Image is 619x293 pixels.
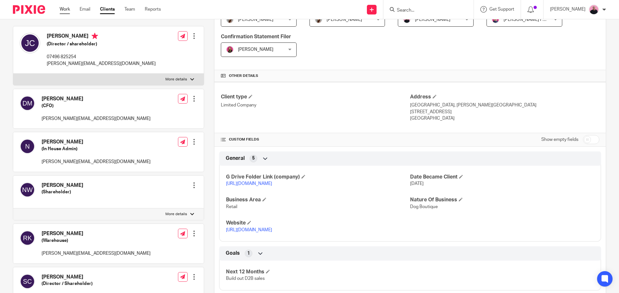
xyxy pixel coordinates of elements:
h4: [PERSON_NAME] [42,96,151,102]
h5: (In House Admin) [42,146,151,152]
img: svg%3E [20,182,35,197]
span: Get Support [489,7,514,12]
p: [GEOGRAPHIC_DATA], [PERSON_NAME][GEOGRAPHIC_DATA] [410,102,599,108]
img: svg%3E [20,96,35,111]
h4: Address [410,94,599,100]
a: Email [80,6,90,13]
img: 22.png [226,16,234,23]
span: Goals [226,250,240,257]
span: General [226,155,245,162]
p: More details [165,77,187,82]
span: [PERSON_NAME] FCCA [504,17,552,22]
h4: [PERSON_NAME] [42,182,83,189]
h5: (CFO) [42,103,151,109]
a: Work [60,6,70,13]
span: [PERSON_NAME] [415,17,450,22]
p: [PERSON_NAME] [550,6,585,13]
span: [PERSON_NAME] [327,17,362,22]
p: [STREET_ADDRESS] [410,109,599,115]
h4: [PERSON_NAME] [42,230,151,237]
a: Reports [145,6,161,13]
input: Search [396,8,454,14]
span: Dog Boutique [410,205,438,209]
span: Retail [226,205,237,209]
h4: [PERSON_NAME] [42,274,151,280]
h4: Client type [221,94,410,100]
img: svg%3E [20,274,35,289]
p: More details [165,212,187,217]
label: Show empty fields [541,136,578,143]
p: [PERSON_NAME][EMAIL_ADDRESS][DOMAIN_NAME] [47,60,156,67]
p: Limited Company [221,102,410,108]
h5: (Warehouse) [42,237,151,244]
img: Bio%20-%20Kemi%20.png [589,5,599,15]
span: [PERSON_NAME] [238,17,273,22]
span: Confirmation Statement Filer [221,34,291,39]
h4: Next 12 Months [226,269,410,275]
h5: (Director / Shareholder) [42,280,151,287]
a: [URL][DOMAIN_NAME] [226,228,272,232]
span: 5 [252,155,255,161]
h4: Website [226,220,410,226]
a: [URL][DOMAIN_NAME] [226,181,272,186]
p: [PERSON_NAME][EMAIL_ADDRESS][DOMAIN_NAME] [42,115,151,122]
span: Other details [229,73,258,78]
h4: CUSTOM FIELDS [221,137,410,142]
h5: (Director / shareholder) [47,41,156,47]
span: [DATE] [410,181,424,186]
a: Team [124,6,135,13]
span: 1 [247,250,250,257]
h4: [PERSON_NAME] [42,139,151,145]
p: [PERSON_NAME][EMAIL_ADDRESS][DOMAIN_NAME] [42,250,151,257]
img: 17.png [226,46,234,53]
h5: (Shareholder) [42,189,83,195]
span: [PERSON_NAME] [238,47,273,52]
img: svg%3E [20,230,35,246]
img: 22.png [315,16,322,23]
h4: [PERSON_NAME] [47,33,156,41]
p: [GEOGRAPHIC_DATA] [410,115,599,122]
a: Clients [100,6,115,13]
span: Build out D2B sales [226,276,265,281]
img: svg%3E [20,139,35,154]
img: Cheryl%20Sharp%20FCCA.png [492,16,499,23]
h4: Nature Of Business [410,197,594,203]
p: 07496 825254 [47,54,156,60]
h4: Business Area [226,197,410,203]
h4: G Drive Folder Link (company) [226,174,410,180]
img: Bio%20-%20Kemi%20.png [403,16,411,23]
img: Pixie [13,5,45,14]
img: svg%3E [20,33,40,53]
p: [PERSON_NAME][EMAIL_ADDRESS][DOMAIN_NAME] [42,159,151,165]
i: Primary [92,33,98,39]
h4: Date Became Client [410,174,594,180]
